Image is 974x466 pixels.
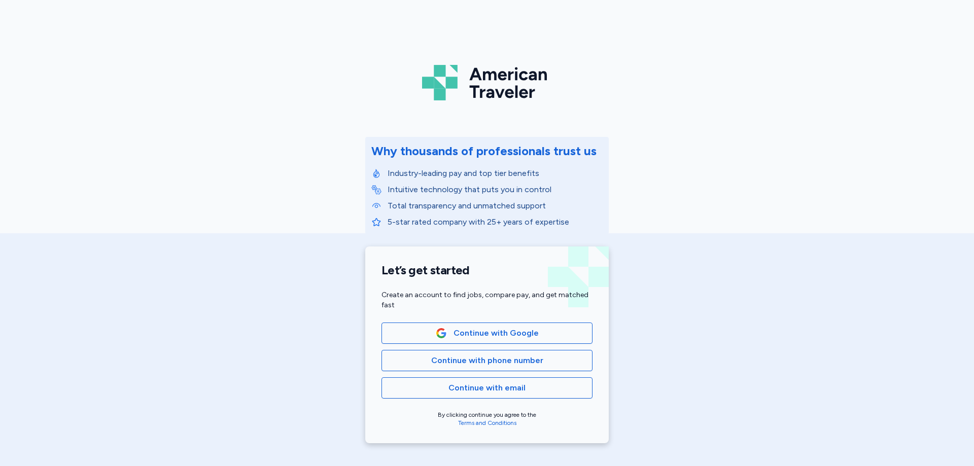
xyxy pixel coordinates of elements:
[371,143,597,159] div: Why thousands of professionals trust us
[458,419,516,426] a: Terms and Conditions
[388,184,603,196] p: Intuitive technology that puts you in control
[388,216,603,228] p: 5-star rated company with 25+ years of expertise
[381,263,593,278] h1: Let’s get started
[422,61,552,104] img: Logo
[381,411,593,427] div: By clicking continue you agree to the
[381,322,593,344] button: Google LogoContinue with Google
[388,167,603,180] p: Industry-leading pay and top tier benefits
[388,200,603,212] p: Total transparency and unmatched support
[381,377,593,399] button: Continue with email
[436,328,447,339] img: Google Logo
[381,350,593,371] button: Continue with phone number
[448,382,526,394] span: Continue with email
[381,290,593,310] div: Create an account to find jobs, compare pay, and get matched fast
[454,327,539,339] span: Continue with Google
[431,354,543,367] span: Continue with phone number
